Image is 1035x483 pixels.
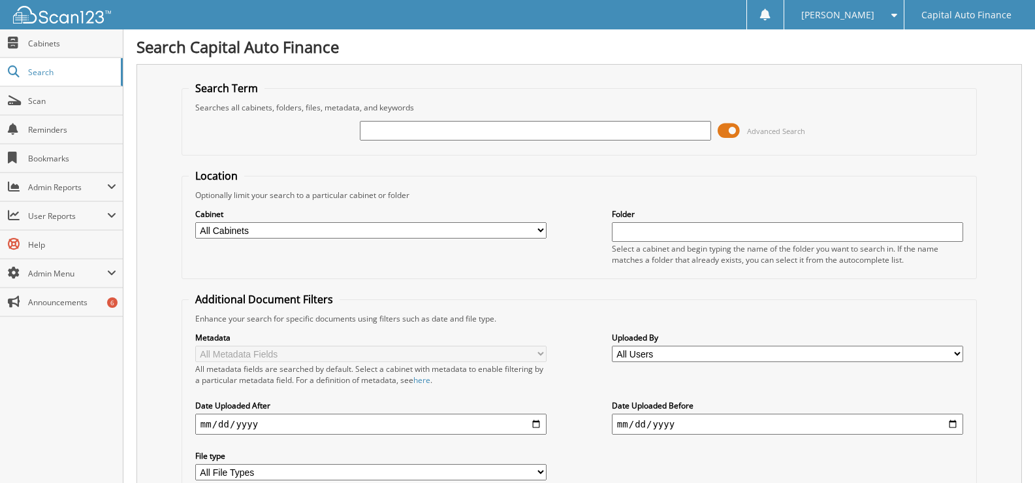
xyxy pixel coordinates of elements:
[136,36,1022,58] h1: Search Capital Auto Finance
[921,11,1011,19] span: Capital Auto Finance
[612,400,963,411] label: Date Uploaded Before
[195,414,547,435] input: start
[195,332,547,343] label: Metadata
[28,239,116,250] span: Help
[612,414,963,435] input: end
[195,208,547,220] label: Cabinet
[28,124,116,135] span: Reminders
[189,169,244,183] legend: Location
[107,297,118,308] div: 6
[189,292,340,307] legend: Additional Document Filters
[28,67,114,78] span: Search
[612,332,963,343] label: Uploaded By
[195,400,547,411] label: Date Uploaded After
[28,38,116,49] span: Cabinets
[28,95,116,107] span: Scan
[28,182,107,193] span: Admin Reports
[195,363,547,386] div: All metadata fields are searched by default. Select a cabinet with metadata to enable filtering b...
[413,375,430,386] a: here
[195,450,547,461] label: File type
[612,243,963,265] div: Select a cabinet and begin typing the name of the folder you want to search in. If the name match...
[189,313,970,324] div: Enhance your search for specific documents using filters such as date and file type.
[189,190,970,201] div: Optionally limit your search to a particular cabinet or folder
[13,6,111,24] img: scan123-logo-white.svg
[28,153,116,164] span: Bookmarks
[28,210,107,222] span: User Reports
[612,208,963,220] label: Folder
[189,102,970,113] div: Searches all cabinets, folders, files, metadata, and keywords
[801,11,874,19] span: [PERSON_NAME]
[189,81,264,95] legend: Search Term
[28,268,107,279] span: Admin Menu
[28,297,116,308] span: Announcements
[747,126,805,136] span: Advanced Search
